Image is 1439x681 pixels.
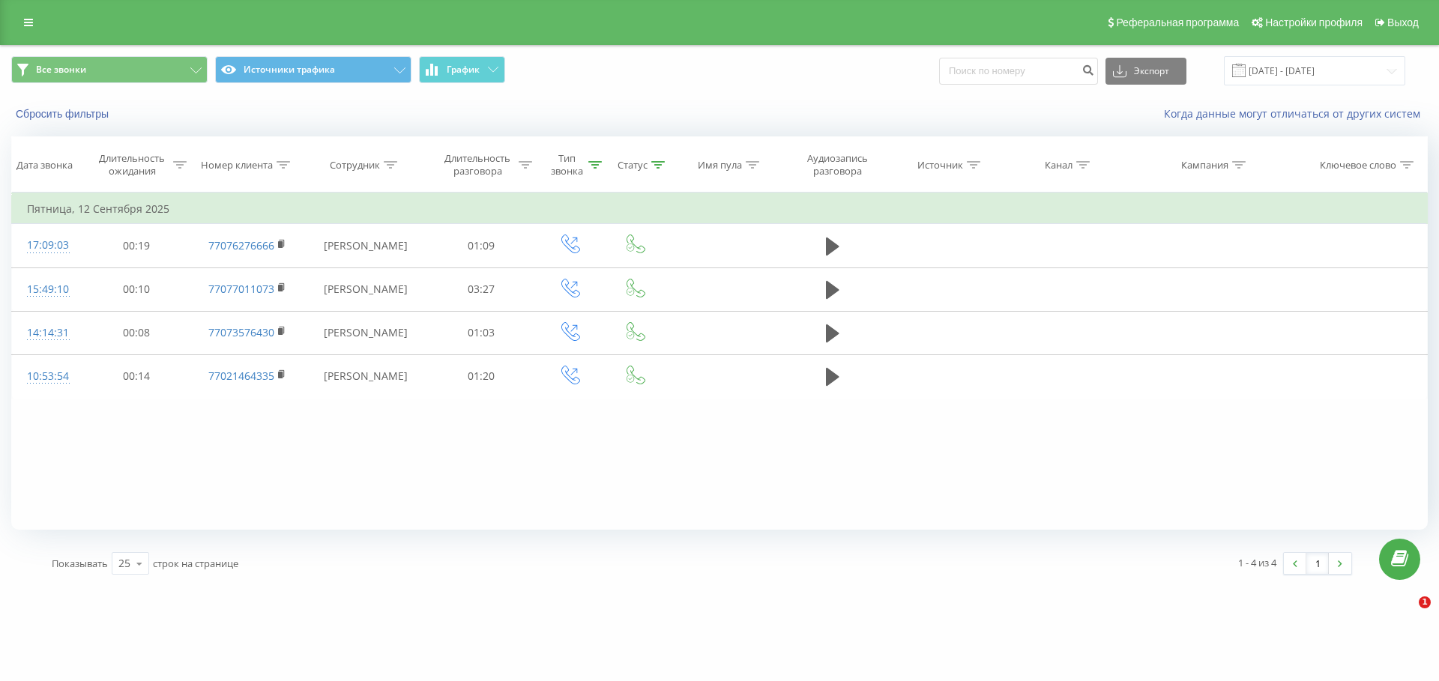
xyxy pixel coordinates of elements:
[208,369,274,383] a: 77021464335
[1306,553,1329,574] a: 1
[215,56,411,83] button: Источники трафика
[549,152,585,178] div: Тип звонка
[1105,58,1186,85] button: Экспорт
[618,159,648,172] div: Статус
[95,152,170,178] div: Длительность ожидания
[1116,16,1239,28] span: Реферальная программа
[304,311,426,354] td: [PERSON_NAME]
[11,107,116,121] button: Сбросить фильтры
[1265,16,1363,28] span: Настройки профиля
[426,354,536,398] td: 01:20
[27,318,67,348] div: 14:14:31
[27,275,67,304] div: 15:49:10
[440,152,515,178] div: Длительность разговора
[304,224,426,267] td: [PERSON_NAME]
[426,267,536,311] td: 03:27
[36,64,86,76] span: Все звонки
[1181,159,1228,172] div: Кампания
[917,159,963,172] div: Источник
[208,282,274,296] a: 77077011073
[1164,106,1428,121] a: Когда данные могут отличаться от других систем
[208,238,274,252] a: 77076276666
[153,557,238,570] span: строк на странице
[12,194,1428,224] td: Пятница, 12 Сентября 2025
[118,556,130,571] div: 25
[27,231,67,260] div: 17:09:03
[304,267,426,311] td: [PERSON_NAME]
[1388,596,1424,632] iframe: Intercom live chat
[419,56,505,83] button: График
[426,311,536,354] td: 01:03
[16,159,73,172] div: Дата звонка
[208,325,274,339] a: 77073576430
[201,159,273,172] div: Номер клиента
[447,64,480,75] span: График
[82,224,191,267] td: 00:19
[11,56,208,83] button: Все звонки
[330,159,380,172] div: Сотрудник
[698,159,742,172] div: Имя пула
[426,224,536,267] td: 01:09
[794,152,881,178] div: Аудиозапись разговора
[27,362,67,391] div: 10:53:54
[82,311,191,354] td: 00:08
[1387,16,1419,28] span: Выход
[1320,159,1396,172] div: Ключевое слово
[1045,159,1073,172] div: Канал
[1238,555,1276,570] div: 1 - 4 из 4
[304,354,426,398] td: [PERSON_NAME]
[1419,596,1431,608] span: 1
[82,354,191,398] td: 00:14
[939,58,1098,85] input: Поиск по номеру
[82,267,191,311] td: 00:10
[52,557,108,570] span: Показывать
